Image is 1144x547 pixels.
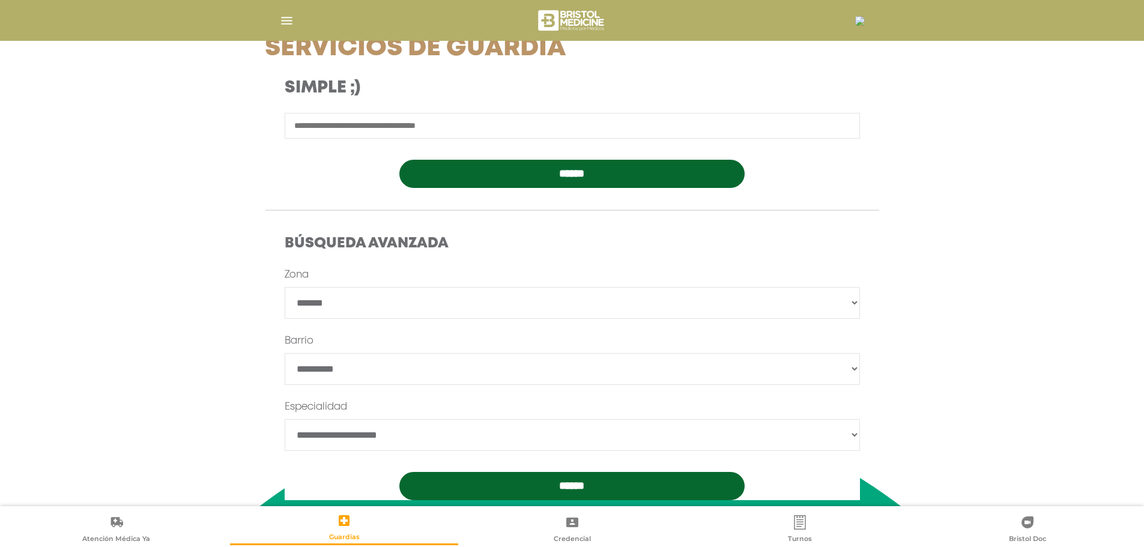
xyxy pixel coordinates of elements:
[855,16,865,26] img: 16848
[554,534,591,545] span: Credencial
[265,34,669,64] h1: Servicios de Guardia
[230,513,458,545] a: Guardias
[285,235,860,253] h4: Búsqueda Avanzada
[329,533,360,543] span: Guardias
[1009,534,1046,545] span: Bristol Doc
[686,515,913,545] a: Turnos
[285,268,309,282] label: Zona
[458,515,686,545] a: Credencial
[2,515,230,545] a: Atención Médica Ya
[285,400,347,414] label: Especialidad
[82,534,150,545] span: Atención Médica Ya
[279,13,294,28] img: Cober_menu-lines-white.svg
[536,6,608,35] img: bristol-medicine-blanco.png
[285,334,313,348] label: Barrio
[788,534,812,545] span: Turnos
[914,515,1142,545] a: Bristol Doc
[285,78,649,98] h3: Simple ;)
